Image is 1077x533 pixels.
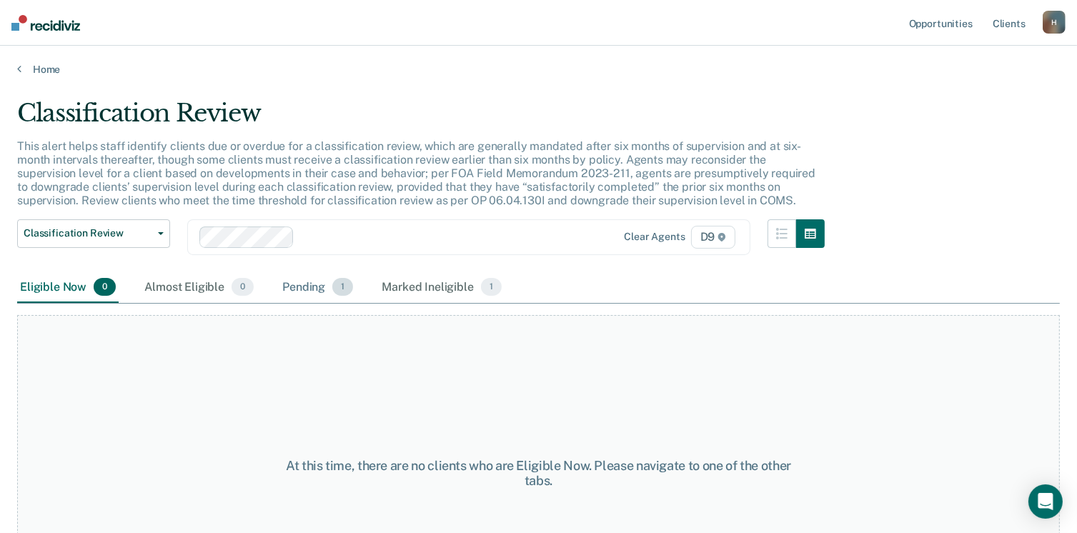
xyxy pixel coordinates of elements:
div: Clear agents [624,231,685,243]
div: Open Intercom Messenger [1028,484,1063,519]
span: 1 [481,278,502,297]
span: 0 [232,278,254,297]
div: Almost Eligible0 [142,272,257,304]
img: Recidiviz [11,15,80,31]
span: 0 [94,278,116,297]
span: 1 [332,278,353,297]
div: Marked Ineligible1 [379,272,505,304]
div: Classification Review [17,99,825,139]
span: Classification Review [24,227,152,239]
a: Home [17,63,1060,76]
button: H [1043,11,1066,34]
p: This alert helps staff identify clients due or overdue for a classification review, which are gen... [17,139,815,208]
div: Eligible Now0 [17,272,119,304]
span: D9 [691,226,736,249]
div: Pending1 [279,272,356,304]
div: At this time, there are no clients who are Eligible Now. Please navigate to one of the other tabs. [278,458,799,489]
button: Classification Review [17,219,170,248]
